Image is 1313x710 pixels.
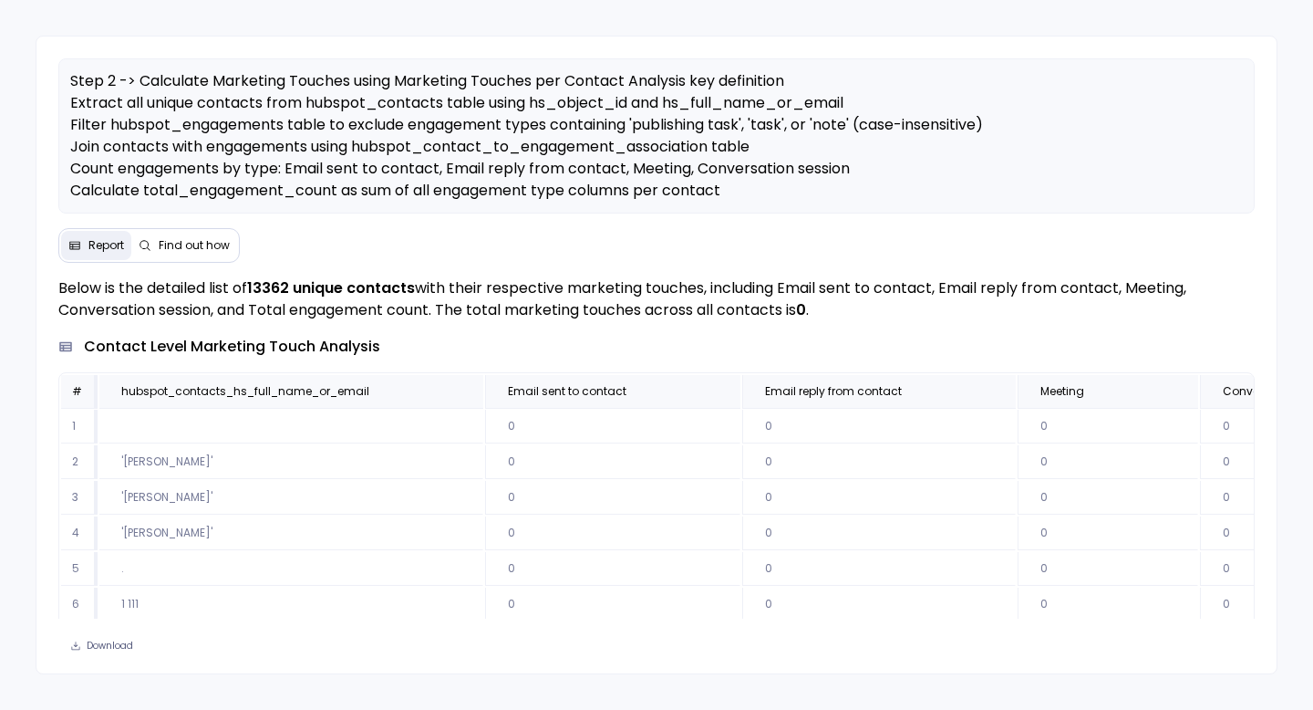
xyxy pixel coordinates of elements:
td: 0 [742,481,1016,515]
td: 5 [61,552,98,586]
td: 0 [1018,410,1198,444]
span: Report [88,238,124,253]
p: Below is the detailed list of with their respective marketing touches, including Email sent to co... [58,277,1255,321]
td: 1 111 [99,588,483,621]
td: 0 [485,517,740,550]
td: 0 [742,517,1016,550]
span: hubspot_contacts_hs_full_name_or_email [121,384,369,399]
td: 0 [742,410,1016,444]
strong: 13362 unique contacts [247,277,415,298]
span: contact level marketing touch analysis [84,336,380,358]
strong: 0 [796,299,806,320]
td: '[PERSON_NAME]' [99,517,483,550]
span: Step 2 -> Calculate Marketing Touches using Marketing Touches per Contact Analysis key definition... [70,70,983,223]
td: 0 [742,552,1016,586]
td: 0 [1018,481,1198,515]
td: 0 [1018,588,1198,621]
td: 1 [61,410,98,444]
td: 6 [61,588,98,621]
td: 0 [485,481,740,515]
td: 0 [742,588,1016,621]
td: 0 [485,588,740,621]
span: # [72,383,82,399]
td: 0 [1018,445,1198,479]
button: Find out how [131,231,237,260]
td: 0 [1018,517,1198,550]
span: Download [87,640,133,653]
td: 4 [61,517,98,550]
td: 0 [485,410,740,444]
td: '[PERSON_NAME]' [99,445,483,479]
td: 0 [742,445,1016,479]
td: 0 [485,552,740,586]
td: 2 [61,445,98,479]
button: Download [58,633,145,659]
span: Meeting [1040,384,1084,399]
td: 0 [485,445,740,479]
td: . [99,552,483,586]
span: Find out how [159,238,230,253]
button: Report [61,231,131,260]
span: Email sent to contact [508,384,626,399]
td: 0 [1018,552,1198,586]
span: Email reply from contact [765,384,902,399]
td: '[PERSON_NAME]' [99,481,483,515]
td: 3 [61,481,98,515]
